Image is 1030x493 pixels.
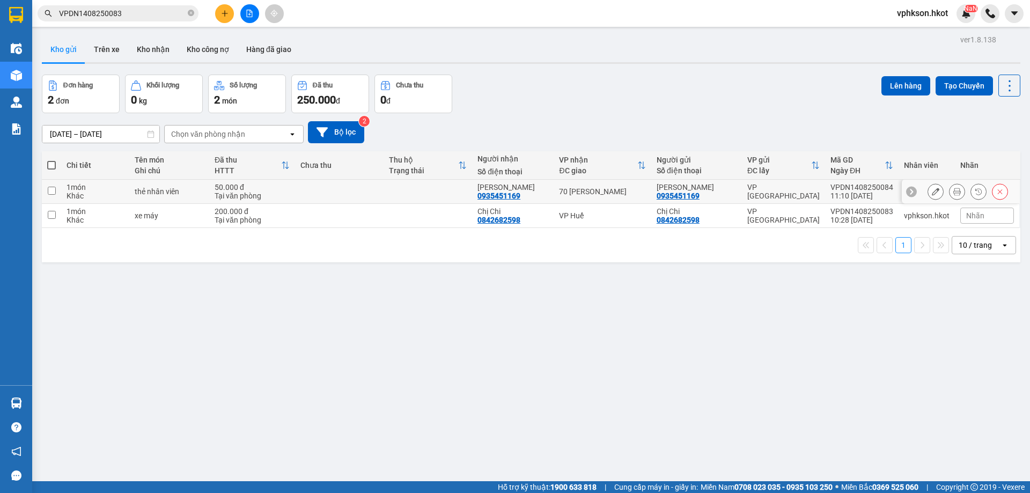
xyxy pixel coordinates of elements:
[214,93,220,106] span: 2
[11,43,22,54] img: warehouse-icon
[265,4,284,23] button: aim
[208,75,286,113] button: Số lượng2món
[904,161,950,170] div: Nhân viên
[9,7,23,23] img: logo-vxr
[928,183,944,200] div: Sửa đơn hàng
[961,9,971,18] img: icon-new-feature
[359,116,370,127] sup: 2
[966,211,984,220] span: Nhãn
[1005,4,1024,23] button: caret-down
[221,10,229,17] span: plus
[313,82,333,89] div: Đã thu
[841,481,918,493] span: Miền Bắc
[11,446,21,457] span: notification
[374,75,452,113] button: Chưa thu0đ
[67,192,124,200] div: Khác
[888,6,957,20] span: vphkson.hkot
[830,166,885,175] div: Ngày ĐH
[246,10,253,17] span: file-add
[238,36,300,62] button: Hàng đã giao
[11,398,22,409] img: warehouse-icon
[614,481,698,493] span: Cung cấp máy in - giấy in:
[734,483,833,491] strong: 0708 023 035 - 0935 103 250
[881,76,930,95] button: Lên hàng
[45,10,52,17] span: search
[146,82,179,89] div: Khối lượng
[56,97,69,105] span: đơn
[970,483,978,491] span: copyright
[872,483,918,491] strong: 0369 525 060
[559,211,645,220] div: VP Huế
[11,470,21,481] span: message
[904,211,950,220] div: vphkson.hkot
[384,151,472,180] th: Toggle SortBy
[605,481,606,493] span: |
[657,166,737,175] div: Số điện thoại
[657,183,737,192] div: Khanh Hồ
[559,156,637,164] div: VP nhận
[830,192,893,200] div: 11:10 [DATE]
[59,8,186,19] input: Tìm tên, số ĐT hoặc mã đơn
[215,156,281,164] div: Đã thu
[230,82,257,89] div: Số lượng
[300,161,378,170] div: Chưa thu
[215,183,290,192] div: 50.000 đ
[747,207,820,224] div: VP [GEOGRAPHIC_DATA]
[477,207,548,216] div: Chị Chi
[926,481,928,493] span: |
[747,156,811,164] div: VP gửi
[270,10,278,17] span: aim
[657,216,700,224] div: 0842682598
[386,97,391,105] span: đ
[171,129,245,139] div: Chọn văn phòng nhận
[657,207,737,216] div: Chị Chi
[85,36,128,62] button: Trên xe
[48,93,54,106] span: 2
[297,93,336,106] span: 250.000
[42,75,120,113] button: Đơn hàng2đơn
[11,123,22,135] img: solution-icon
[959,240,992,251] div: 10 / trang
[701,481,833,493] span: Miền Nam
[222,97,237,105] span: món
[380,93,386,106] span: 0
[215,192,290,200] div: Tại văn phòng
[657,156,737,164] div: Người gửi
[477,154,548,163] div: Người nhận
[742,151,825,180] th: Toggle SortBy
[131,93,137,106] span: 0
[985,9,995,18] img: phone-icon
[308,121,364,143] button: Bộ lọc
[550,483,597,491] strong: 1900 633 818
[895,237,911,253] button: 1
[209,151,295,180] th: Toggle SortBy
[67,183,124,192] div: 1 món
[336,97,340,105] span: đ
[830,156,885,164] div: Mã GD
[389,166,458,175] div: Trạng thái
[215,166,281,175] div: HTTT
[67,161,124,170] div: Chi tiết
[830,207,893,216] div: VPDN1408250083
[936,76,993,95] button: Tạo Chuyến
[477,216,520,224] div: 0842682598
[11,70,22,81] img: warehouse-icon
[11,97,22,108] img: warehouse-icon
[125,75,203,113] button: Khối lượng0kg
[835,485,838,489] span: ⚪️
[747,166,811,175] div: ĐC lấy
[215,4,234,23] button: plus
[139,97,147,105] span: kg
[960,161,1014,170] div: Nhãn
[477,192,520,200] div: 0935451169
[960,34,996,46] div: ver 1.8.138
[498,481,597,493] span: Hỗ trợ kỹ thuật:
[67,216,124,224] div: Khác
[477,167,548,176] div: Số điện thoại
[389,156,458,164] div: Thu hộ
[964,5,977,12] sup: NaN
[288,130,297,138] svg: open
[188,9,194,19] span: close-circle
[657,192,700,200] div: 0935451169
[178,36,238,62] button: Kho công nợ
